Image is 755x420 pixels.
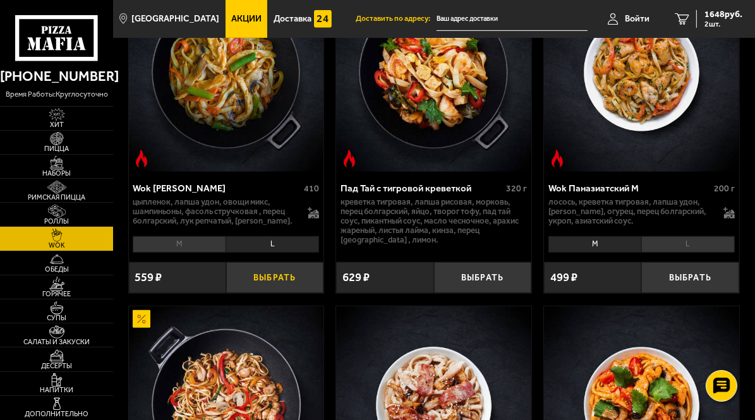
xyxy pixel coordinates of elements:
div: Wok Паназиатский M [548,183,711,195]
input: Ваш адрес доставки [437,8,588,31]
span: Доставить по адресу: [356,15,437,23]
div: Wok [PERSON_NAME] [133,183,301,195]
p: лосось, креветка тигровая, лапша удон, [PERSON_NAME], огурец, перец болгарский, укроп, азиатский ... [548,198,716,226]
li: M [548,236,641,253]
p: креветка тигровая, лапша рисовая, морковь, перец болгарский, яйцо, творог тофу, пад тай соус, пик... [341,198,527,245]
button: Выбрать [641,262,739,293]
span: Доставка [274,15,311,23]
span: Войти [625,15,649,23]
span: 559 ₽ [135,272,162,284]
p: цыпленок, лапша удон, овощи микс, шампиньоны, фасоль стручковая , перец болгарский, лук репчатый,... [133,198,300,226]
button: Выбрать [226,262,323,293]
img: Острое блюдо [133,150,150,167]
span: 629 ₽ [342,272,370,284]
li: L [226,236,319,253]
img: Острое блюдо [341,150,358,167]
span: Акции [231,15,262,23]
span: 2 шт. [704,20,742,28]
div: Пад Тай с тигровой креветкой [341,183,503,195]
li: L [641,236,735,253]
span: 1648 руб. [704,10,742,19]
img: Острое блюдо [548,150,566,167]
button: Выбрать [434,262,531,293]
li: M [133,236,226,253]
span: 320 г [506,183,527,194]
img: 15daf4d41897b9f0e9f617042186c801.svg [314,10,332,28]
span: 499 ₽ [550,272,577,284]
span: [GEOGRAPHIC_DATA] [131,15,219,23]
span: 200 г [714,183,735,194]
img: Акционный [133,310,150,328]
span: 410 [304,183,319,194]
